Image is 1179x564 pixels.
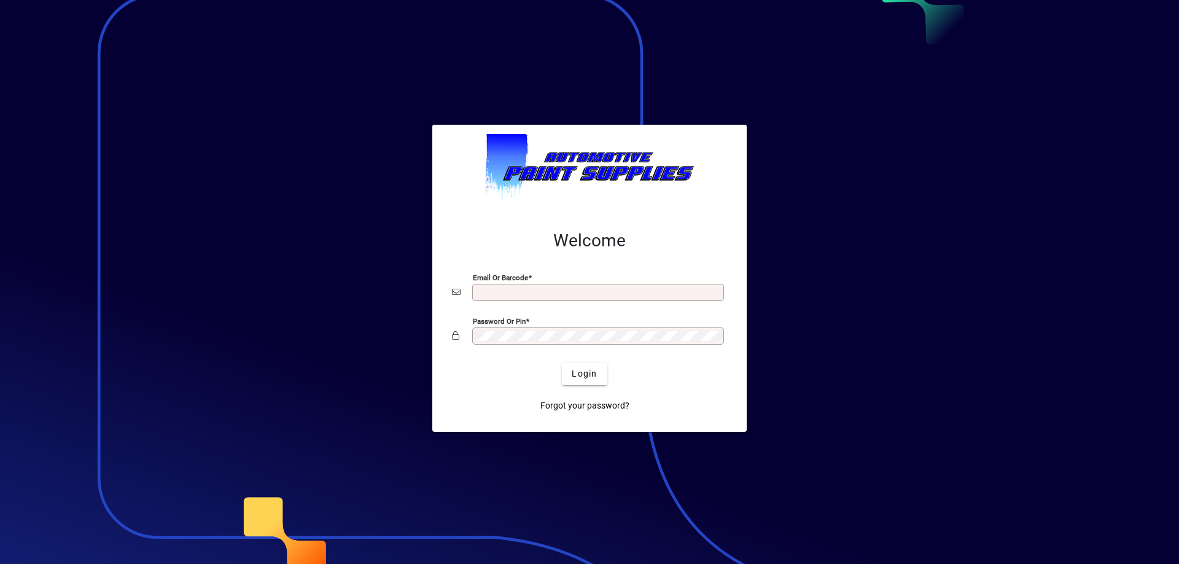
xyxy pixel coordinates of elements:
[540,399,629,412] span: Forgot your password?
[473,316,526,325] mat-label: Password or Pin
[535,395,634,417] a: Forgot your password?
[562,363,607,385] button: Login
[452,230,727,251] h2: Welcome
[572,367,597,380] span: Login
[473,273,528,281] mat-label: Email or Barcode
